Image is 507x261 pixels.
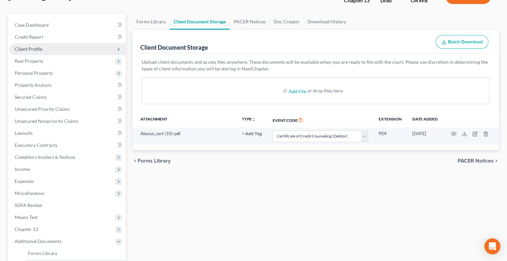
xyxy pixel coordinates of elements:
[9,91,126,103] a: Secured Claims
[9,139,126,151] a: Executory Contracts
[132,112,237,127] th: Attachment
[15,70,53,76] span: Personal Property
[242,117,256,121] button: TYPEunfold_more
[230,14,270,30] a: PACER Notices
[9,19,126,31] a: Case Dashboard
[15,166,30,172] span: Income
[15,238,62,244] span: Additional Documents
[307,87,343,94] div: or drop files here
[252,117,256,121] i: unfold_more
[9,103,126,115] a: Unsecured Priority Claims
[23,247,126,259] a: Forms Library
[407,127,443,145] td: [DATE]
[15,94,47,100] span: Secured Claims
[373,112,407,127] th: Extension
[484,238,500,254] div: Open Intercom Messenger
[132,158,171,164] button: chevron_left Forms Library
[458,158,494,164] span: PACER Notices
[15,58,43,64] span: Real Property
[304,14,350,30] a: Download History
[15,34,43,40] span: Credit Report
[9,79,126,91] a: Property Analysis
[448,39,483,45] span: Batch Download
[132,158,138,164] i: chevron_left
[138,158,171,164] span: Forms Library
[15,214,38,220] span: Means Test
[9,31,126,43] a: Credit Report
[9,199,126,211] a: SOFA Review
[132,14,170,30] a: Forms Library
[15,82,52,88] span: Property Analysis
[15,190,44,196] span: Miscellaneous
[15,106,70,112] span: Unsecured Priority Claims
[15,130,33,136] span: Lawsuits
[15,142,57,148] span: Executory Contracts
[15,202,42,208] span: SOFA Review
[267,112,373,127] th: Event Code
[15,226,38,232] span: Chapter 13
[407,112,443,127] th: Date added
[494,158,499,164] i: chevron_right
[9,127,126,139] a: Lawsuits
[170,14,230,30] a: Client Document Storage
[15,118,78,124] span: Unsecured Nonpriority Claims
[242,132,262,136] button: + Add Tag
[142,59,490,72] p: Upload client documents and access files anywhere. These documents will be available when you are...
[15,46,42,52] span: Client Profile
[15,154,75,160] span: Codebtors Insiders & Notices
[15,22,49,28] span: Case Dashboard
[15,178,34,184] span: Expenses
[242,130,262,137] a: + Add Tag
[270,14,304,30] a: Doc Creator
[132,127,237,145] td: Abacus_cert (10)-pdf
[458,158,499,164] button: PACER Notices chevron_right
[436,35,488,49] button: Batch Download
[140,43,208,51] div: Client Document Storage
[373,127,407,145] td: PDF
[28,250,57,256] span: Forms Library
[9,115,126,127] a: Unsecured Nonpriority Claims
